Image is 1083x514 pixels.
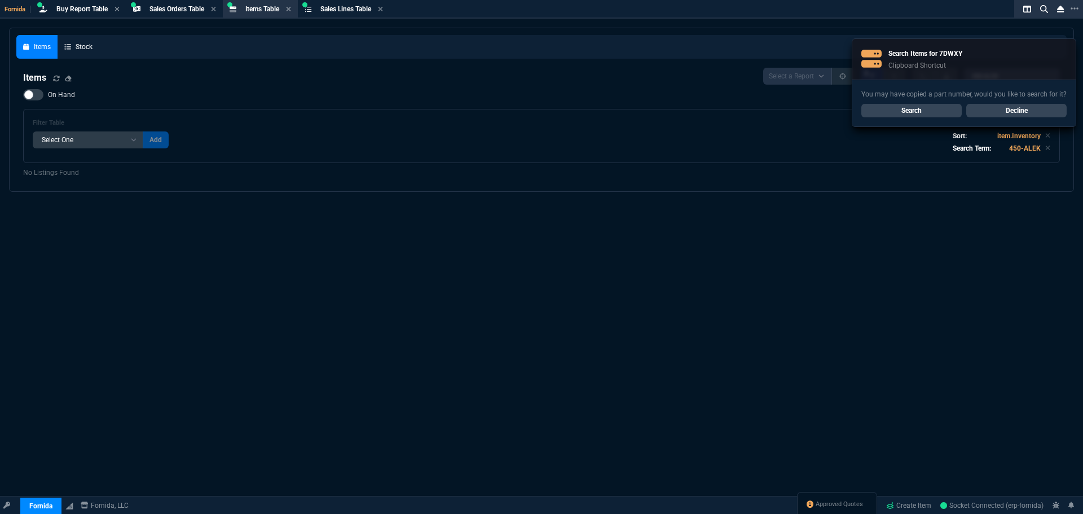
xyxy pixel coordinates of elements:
span: Socket Connected (erp-fornida) [940,502,1044,509]
a: Create Item [882,497,936,514]
nx-icon: Open New Tab [1071,3,1078,14]
a: Items [16,35,58,59]
a: -TLekeMvvHRqw2AbAACC [940,500,1044,511]
span: On Hand [48,90,75,99]
span: Fornida [5,6,30,13]
span: Items Table [245,5,279,13]
p: No Listings Found [23,168,1060,178]
nx-icon: Close Tab [286,5,291,14]
nx-icon: Close Tab [378,5,383,14]
code: 450-ALEK [1009,144,1041,152]
p: Search Items for 7DWXY [888,49,962,59]
h4: Items [23,71,46,85]
a: Stock [58,35,99,59]
h6: Filter Table [33,119,169,127]
nx-icon: Search [1036,2,1053,16]
nx-icon: Split Panels [1019,2,1036,16]
span: Buy Report Table [56,5,108,13]
nx-icon: Close Tab [211,5,216,14]
p: Clipboard Shortcut [888,61,962,70]
nx-icon: Close Workbench [1053,2,1068,16]
p: You may have copied a part number, would you like to search for it? [861,89,1067,99]
span: Sales Orders Table [149,5,204,13]
a: Search [861,104,962,117]
a: msbcCompanyName [77,500,132,511]
span: Approved Quotes [816,500,863,509]
nx-icon: Close Tab [115,5,120,14]
a: Decline [966,104,1067,117]
code: item.Inventory [997,132,1041,140]
span: Sales Lines Table [320,5,371,13]
p: Search Term: [953,143,991,153]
